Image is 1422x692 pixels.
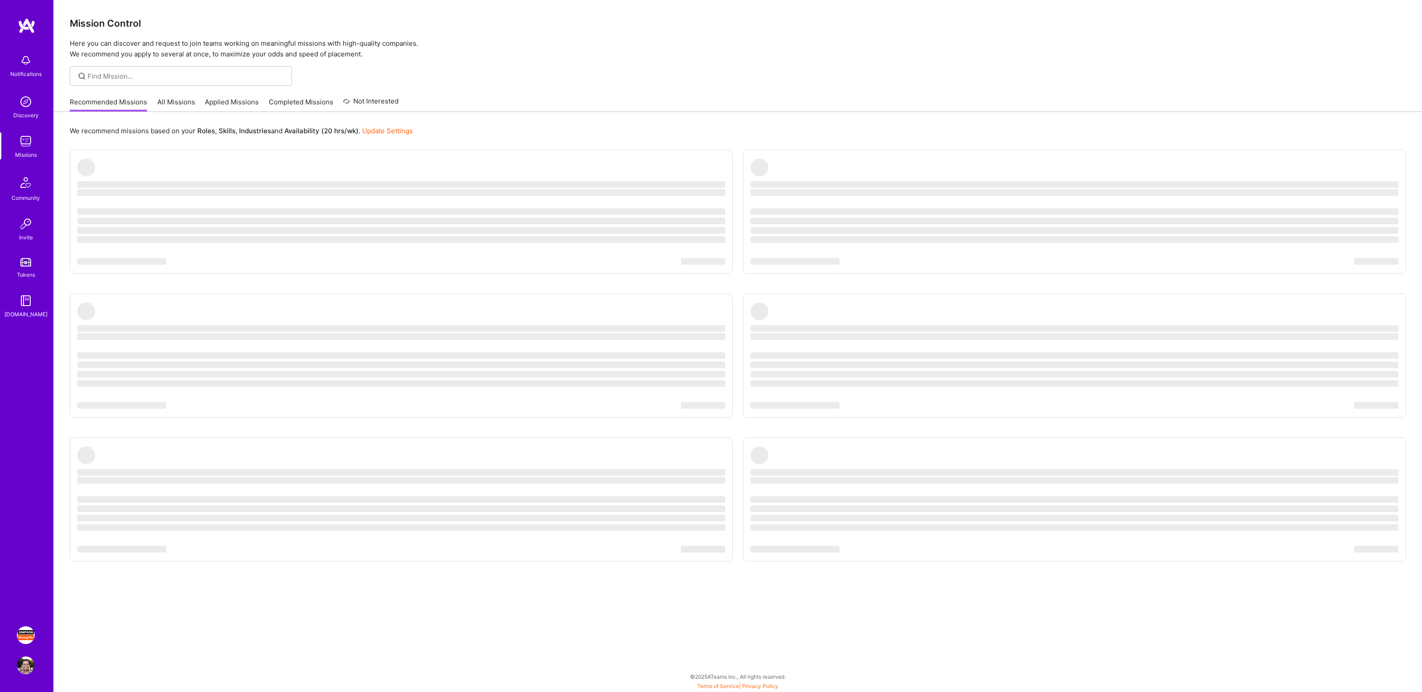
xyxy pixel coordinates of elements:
[15,656,37,674] a: User Avatar
[4,310,48,319] div: [DOMAIN_NAME]
[77,71,87,81] i: icon SearchGrey
[88,72,285,81] input: Find Mission...
[17,656,35,674] img: User Avatar
[10,69,42,79] div: Notifications
[53,665,1422,688] div: © 2025 ATeams Inc., All rights reserved.
[197,127,215,135] b: Roles
[219,127,236,135] b: Skills
[13,111,39,120] div: Discovery
[343,96,399,112] a: Not Interested
[15,626,37,644] a: Simpson Strong-Tie: Product Manager
[17,270,35,279] div: Tokens
[15,172,36,193] img: Community
[697,683,778,689] span: |
[70,97,147,112] a: Recommended Missions
[19,233,33,242] div: Invite
[15,150,37,159] div: Missions
[697,683,739,689] a: Terms of Service
[17,215,35,233] img: Invite
[18,18,36,34] img: logo
[362,127,413,135] a: Update Settings
[269,97,333,112] a: Completed Missions
[17,292,35,310] img: guide book
[205,97,259,112] a: Applied Missions
[157,97,195,112] a: All Missions
[70,38,1406,60] p: Here you can discover and request to join teams working on meaningful missions with high-quality ...
[17,93,35,111] img: discovery
[70,126,413,135] p: We recommend missions based on your , , and .
[239,127,271,135] b: Industries
[17,626,35,644] img: Simpson Strong-Tie: Product Manager
[20,258,31,266] img: tokens
[742,683,778,689] a: Privacy Policy
[12,193,40,203] div: Community
[70,18,1406,29] h3: Mission Control
[284,127,359,135] b: Availability (20 hrs/wk)
[17,52,35,69] img: bell
[17,132,35,150] img: teamwork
